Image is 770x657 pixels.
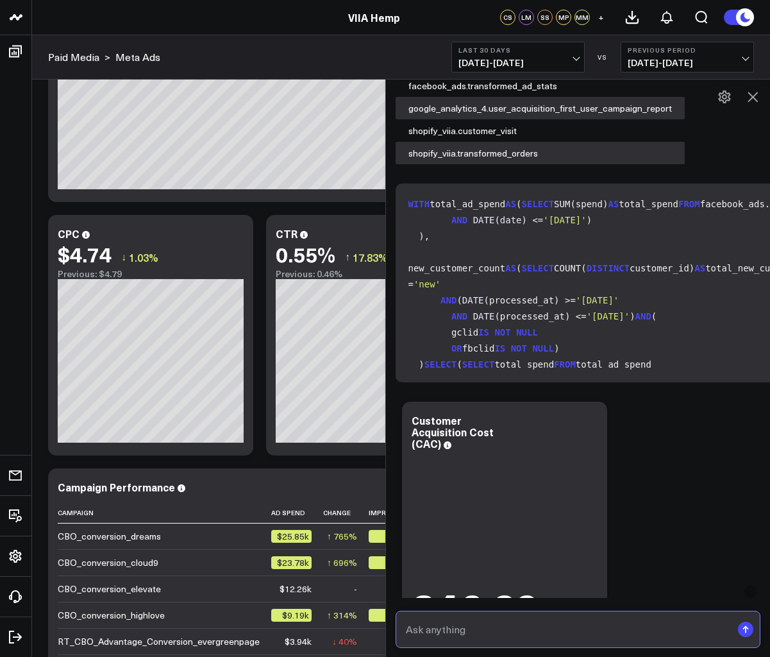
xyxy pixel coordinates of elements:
[369,502,433,524] th: Impressions
[345,249,350,266] span: ↑
[48,50,110,64] div: >
[58,530,161,543] div: CBO_conversion_dreams
[369,530,422,543] div: 1.2M
[327,609,357,622] div: ↑ 314%
[48,50,99,64] a: Paid Media
[285,635,312,648] div: $3.94k
[58,635,260,648] div: RT_CBO_Advantage_Conversion_evergreenpage
[458,58,578,68] span: [DATE] - [DATE]
[129,250,158,264] span: 1.03%
[58,583,161,595] div: CBO_conversion_elevate
[396,74,685,97] div: facebook_ads.transformed_ad_stats
[598,13,604,22] span: +
[635,311,651,321] span: AND
[532,343,554,354] span: NULL
[369,556,422,569] div: 824.13k
[327,556,357,569] div: ↑ 696%
[505,199,516,209] span: AS
[593,10,608,25] button: +
[462,295,484,305] span: DATE
[511,343,527,354] span: NOT
[414,279,440,289] span: 'new'
[353,250,388,264] span: 17.83%
[587,311,630,321] span: '[DATE]'
[115,50,160,64] a: Meta Ads
[522,199,555,209] span: SELECT
[621,42,754,73] button: Previous Period[DATE]-[DATE]
[451,42,585,73] button: Last 30 Days[DATE]-[DATE]
[462,359,495,370] span: SELECT
[458,46,578,54] b: Last 30 Days
[396,97,685,119] div: google_analytics_4.user_acquisition_first_user_campaign_report
[58,226,80,241] div: CPC
[608,199,619,209] span: AS
[556,10,571,25] div: MP
[121,249,126,266] span: ↓
[271,502,323,524] th: Ad Spend
[678,199,700,209] span: FROM
[543,215,586,225] span: '[DATE]'
[494,343,505,354] span: IS
[500,215,522,225] span: date
[58,243,112,266] div: $4.74
[327,530,357,543] div: ↑ 765%
[591,53,614,61] div: VS
[628,46,747,54] b: Previous Period
[271,556,312,569] div: $23.78k
[332,635,357,648] div: ↓ 40%
[537,10,553,25] div: SS
[396,142,685,164] div: shopify_viia.transformed_orders
[522,263,555,273] span: SELECT
[58,556,158,569] div: CBO_conversion_cloud9
[58,609,165,622] div: CBO_conversion_highlove
[280,583,312,595] div: $12.26k
[354,583,357,595] div: -
[396,119,685,142] div: shopify_viia.customer_visit
[451,311,467,321] span: AND
[587,263,630,273] span: DISTINCT
[473,311,495,321] span: DATE
[348,10,400,24] a: VIIA Hemp
[554,359,576,370] span: FROM
[574,10,590,25] div: MM
[403,618,732,641] input: Ask anything
[276,226,297,241] div: CTR
[516,327,538,337] span: NULL
[276,243,335,266] div: 0.55%
[58,502,271,524] th: Campaign
[408,199,430,209] span: WITH
[58,269,244,279] div: Previous: $4.79
[412,413,494,450] div: Customer Acquisition Cost (CAC)
[271,609,312,622] div: $9.19k
[323,502,369,524] th: Change
[440,295,456,305] span: AND
[412,586,540,626] div: 346.29
[473,215,495,225] span: DATE
[628,58,747,68] span: [DATE] - [DATE]
[494,327,510,337] span: NOT
[478,327,489,337] span: IS
[58,480,175,494] div: Campaign Performance
[451,343,462,354] span: OR
[276,269,462,279] div: Previous: 0.46%
[369,609,422,622] div: 306.55k
[505,263,516,273] span: AS
[694,263,705,273] span: AS
[451,215,467,225] span: AND
[424,359,457,370] span: SELECT
[271,530,312,543] div: $25.85k
[576,295,619,305] span: '[DATE]'
[519,10,534,25] div: LM
[500,10,515,25] div: CS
